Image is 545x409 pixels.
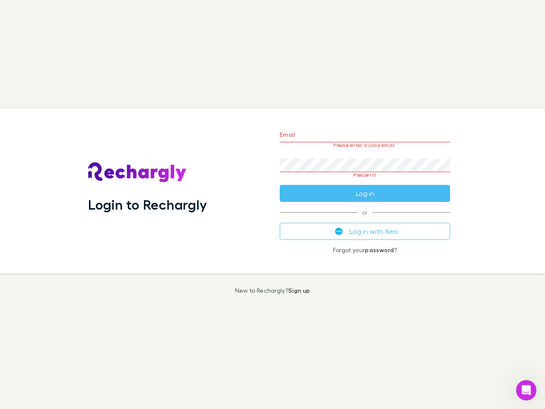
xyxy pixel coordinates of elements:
[280,142,450,148] p: Please enter a valid email.
[235,287,310,294] p: New to Rechargly?
[516,380,536,400] iframe: Intercom live chat
[288,287,310,294] a: Sign up
[280,247,450,253] p: Forgot your ?
[280,223,450,240] button: Log in with Xero
[88,162,187,183] img: Rechargly's Logo
[280,185,450,202] button: Log in
[365,246,394,253] a: password
[280,172,450,178] p: Please fill
[335,228,343,235] img: Xero's logo
[88,196,207,213] h1: Login to Rechargly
